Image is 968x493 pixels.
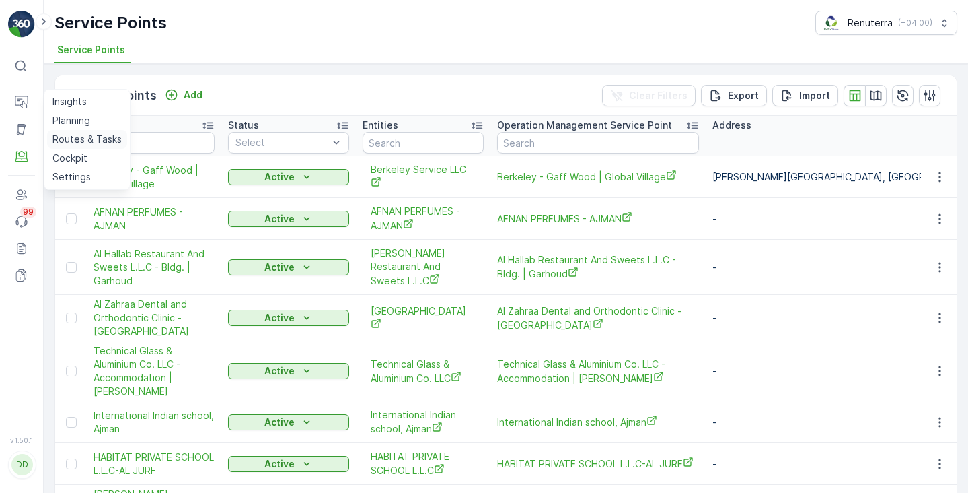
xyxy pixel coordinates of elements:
p: Service Points [71,86,157,105]
div: Toggle Row Selected [66,366,77,376]
button: DD [8,447,35,482]
p: Operation Management Service Point [497,119,672,132]
p: Import [799,89,830,102]
a: Al Hallab Restaurant And Sweets L.L.C - Bldg. | Garhoud [497,253,699,281]
a: Al Hallab Restaurant And Sweets L.L.C [371,246,476,288]
span: Al Zahraa Dental and Orthodontic Clinic - [GEOGRAPHIC_DATA] [497,304,699,332]
p: ( +04:00 ) [898,18,932,28]
button: Active [228,456,349,472]
span: Technical Glass & Aluminium Co. LLC - Accommodation | [PERSON_NAME] [94,344,215,398]
p: Add [184,88,202,102]
button: Import [772,85,838,106]
a: Technical Glass & Aluminium Co. LLC - Accommodation | Jabel Ali [497,358,699,385]
p: Active [264,212,295,226]
div: Toggle Row Selected [66,313,77,323]
a: Al Zahra Hospital [371,304,476,332]
div: Toggle Row Selected [66,417,77,428]
a: International Indian school, Ajman [94,409,215,436]
a: Technical Glass & Aluminium Co. LLC [371,358,476,385]
p: Export [728,89,759,102]
a: Al Zahraa Dental and Orthodontic Clinic - Deira Al Dana Centre [497,304,699,332]
a: Al Hallab Restaurant And Sweets L.L.C - Bldg. | Garhoud [94,247,215,288]
p: Active [264,416,295,429]
a: 99 [8,208,35,235]
button: Add [159,87,208,103]
span: [GEOGRAPHIC_DATA] [371,304,476,332]
button: Clear Filters [602,85,696,106]
div: Toggle Row Selected [66,262,77,273]
span: v 1.50.1 [8,436,35,445]
span: [PERSON_NAME] Restaurant And Sweets L.L.C [371,246,476,288]
a: Al Zahraa Dental and Orthodontic Clinic - Deira Al Dana Centre [94,298,215,338]
a: HABITAT PRIVATE SCHOOL L.L.C [371,450,476,478]
p: Status [228,119,259,132]
span: Service Points [57,43,125,57]
button: Export [701,85,767,106]
a: International Indian school, Ajman [497,415,699,429]
a: Technical Glass & Aluminium Co. LLC - Accommodation | Jabel Ali [94,344,215,398]
button: Active [228,414,349,430]
p: Service Points [54,12,167,34]
a: AFNAN PERFUMES - AJMAN [371,205,476,232]
button: Active [228,310,349,326]
p: Active [264,261,295,274]
p: Address [712,119,751,132]
img: Screenshot_2024-07-26_at_13.33.01.png [821,15,842,30]
p: Active [264,311,295,325]
p: Entities [363,119,398,132]
button: Renuterra(+04:00) [815,11,957,35]
p: Active [264,457,295,471]
span: Technical Glass & Aluminium Co. LLC - Accommodation | [PERSON_NAME] [497,358,699,385]
a: International Indian school, Ajman [371,408,476,436]
p: Clear Filters [629,89,687,102]
button: Active [228,211,349,227]
img: logo [8,11,35,38]
div: DD [11,454,33,475]
input: Search [94,132,215,154]
input: Search [363,132,484,154]
a: AFNAN PERFUMES - AJMAN [94,205,215,232]
input: Search [497,132,699,154]
a: HABITAT PRIVATE SCHOOL L.L.C-AL JURF [497,457,699,471]
a: Berkeley - Gaff Wood | Global Village [497,170,699,184]
a: Berkeley - Gaff Wood | Global Village [94,164,215,191]
a: AFNAN PERFUMES - AJMAN [497,211,699,226]
span: Al Zahraa Dental and Orthodontic Clinic - [GEOGRAPHIC_DATA] [94,298,215,338]
div: Toggle Row Selected [66,459,77,469]
p: Renuterra [848,16,893,30]
p: Active [264,364,295,378]
p: Select [235,136,328,150]
div: Toggle Row Selected [66,213,77,224]
p: 99 [23,207,34,218]
a: Berkeley Service LLC [371,163,476,191]
button: Active [228,169,349,185]
a: HABITAT PRIVATE SCHOOL L.L.C-AL JURF [94,451,215,478]
button: Active [228,363,349,379]
button: Active [228,259,349,275]
p: Active [264,170,295,184]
